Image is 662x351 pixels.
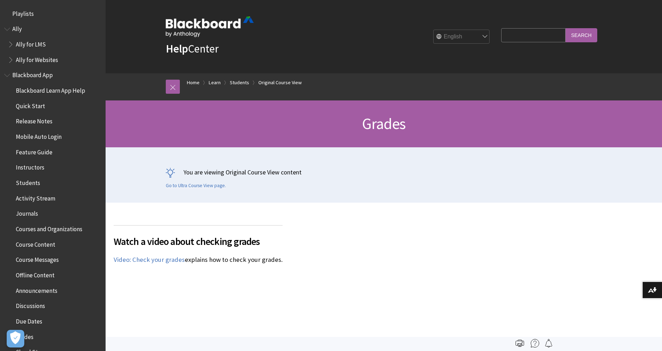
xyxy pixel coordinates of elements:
span: Release Notes [16,116,52,125]
span: Journals [16,208,38,217]
span: Watch a video about checking grades [114,234,283,249]
span: Mobile Auto Login [16,131,62,140]
p: explains how to check your grades. [114,255,283,264]
a: HelpCenter [166,42,219,56]
p: You are viewing Original Course View content [166,168,602,177]
button: Open Preferences [7,330,24,347]
span: Grades [16,331,33,340]
nav: Book outline for Playlists [4,8,101,20]
select: Site Language Selector [434,30,490,44]
span: Instructors [16,162,44,171]
span: Blackboard App [12,69,53,79]
span: Grades [362,114,405,133]
span: Announcements [16,285,57,294]
span: Ally [12,23,22,33]
nav: Book outline for Anthology Ally Help [4,23,101,66]
a: Students [230,78,249,87]
span: Quick Start [16,100,45,110]
a: Home [187,78,200,87]
span: Ally for Websites [16,54,58,63]
span: Course Content [16,239,55,248]
span: Students [16,177,40,186]
a: Original Course View [258,78,302,87]
a: Learn [209,78,221,87]
a: Video: Check your grades [114,255,185,264]
span: Ally for LMS [16,38,46,48]
span: Offline Content [16,269,55,279]
span: Courses and Organizations [16,223,82,233]
img: More help [531,339,539,347]
a: Go to Ultra Course View page. [166,183,226,189]
img: Print [516,339,524,347]
span: Activity Stream [16,192,55,202]
img: Follow this page [544,339,553,347]
span: Playlists [12,8,34,17]
input: Search [566,28,597,42]
span: Feature Guide [16,146,52,156]
img: Blackboard by Anthology [166,17,254,37]
span: Course Messages [16,254,59,264]
span: Blackboard Learn App Help [16,85,85,94]
span: Due Dates [16,315,42,325]
span: Discussions [16,300,45,309]
strong: Help [166,42,188,56]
